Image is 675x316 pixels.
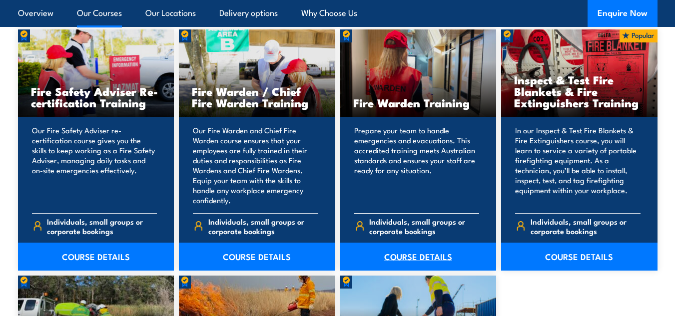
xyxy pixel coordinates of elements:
h3: Inspect & Test Fire Blankets & Fire Extinguishers Training [514,74,645,108]
span: Individuals, small groups or corporate bookings [208,217,318,236]
p: Our Fire Warden and Chief Fire Warden course ensures that your employees are fully trained in the... [193,125,318,205]
span: Individuals, small groups or corporate bookings [369,217,479,236]
h3: Fire Safety Adviser Re-certification Training [31,85,161,108]
h3: Fire Warden / Chief Fire Warden Training [192,85,322,108]
a: COURSE DETAILS [179,243,335,271]
p: Prepare your team to handle emergencies and evacuations. This accredited training meets Australia... [354,125,480,205]
a: COURSE DETAILS [18,243,174,271]
span: Individuals, small groups or corporate bookings [531,217,641,236]
p: In our Inspect & Test Fire Blankets & Fire Extinguishers course, you will learn to service a vari... [515,125,641,205]
span: Individuals, small groups or corporate bookings [47,217,157,236]
p: Our Fire Safety Adviser re-certification course gives you the skills to keep working as a Fire Sa... [32,125,157,205]
h3: Fire Warden Training [353,97,484,108]
a: COURSE DETAILS [340,243,497,271]
a: COURSE DETAILS [501,243,658,271]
